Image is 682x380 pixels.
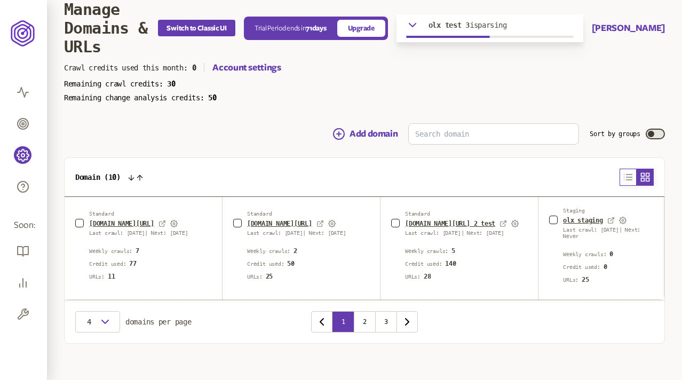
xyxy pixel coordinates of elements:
p: [DOMAIN_NAME][URL] 2 test [405,220,495,227]
span: 0 [604,263,607,271]
span: 50 [287,260,295,267]
p: Remaining change analysis credits: [64,93,665,102]
p: Weekly crawls: [405,247,519,255]
p: Standard [247,211,346,217]
p: Trial Period ends in [255,24,327,33]
button: olx test 3isparsing [396,14,583,42]
span: 28 [424,273,431,280]
button: [PERSON_NAME] [592,22,665,35]
span: 2 [294,247,297,255]
input: Search domain [409,124,578,144]
button: Add domain [332,128,398,140]
span: domains per page [125,318,192,326]
p: Credit used: [563,263,653,271]
span: 50 [208,93,216,102]
p: Credit used: [405,260,519,267]
p: Crawl credits used this month: [64,64,204,72]
span: 0 [192,64,196,72]
button: Switch to Classic UI [158,20,235,36]
span: 30 [167,80,175,88]
span: 77 [129,260,137,267]
a: Upgrade [337,20,385,37]
p: URLs: [89,273,188,280]
span: Soon: [14,219,33,232]
p: URLs: [563,276,653,283]
p: Staging [563,208,653,214]
p: Weekly crawls: [563,250,653,258]
label: Sort by groups [590,130,640,138]
a: Account settings [212,61,281,74]
button: 4 [75,311,120,332]
span: 25 [266,273,273,280]
p: Credit used: [247,260,346,267]
p: [DOMAIN_NAME][URL] [89,220,154,227]
span: 7 [136,247,139,255]
p: Remaining crawl credits: [64,80,665,88]
p: Weekly crawls: [89,247,188,255]
span: 5 [451,247,455,255]
p: [DOMAIN_NAME][URL] [247,220,312,227]
p: olx staging [563,217,602,224]
p: Last crawl: [DATE] | Next: Never [563,227,653,240]
p: Last crawl: [DATE] | Next: [DATE] [89,230,188,236]
span: 25 [582,276,589,283]
span: olx test 3 [429,21,470,29]
span: 71 days [306,25,326,32]
p: is parsing [429,21,507,29]
span: 140 [445,260,456,267]
span: 0 [609,250,613,258]
span: 11 [108,273,115,280]
p: URLs: [405,273,519,280]
p: Standard [405,211,519,217]
p: Standard [89,211,188,217]
button: 1 [332,311,354,332]
span: 4 [84,318,94,326]
p: Credit used: [89,260,188,267]
p: URLs: [247,273,346,280]
span: Domain ( 10 ) [75,173,121,181]
p: Weekly crawls: [247,247,346,255]
button: 3 [375,311,396,332]
p: Last crawl: [DATE] | Next: [DATE] [405,230,519,236]
button: 2 [354,311,375,332]
p: Last crawl: [DATE] | Next: [DATE] [247,230,346,236]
